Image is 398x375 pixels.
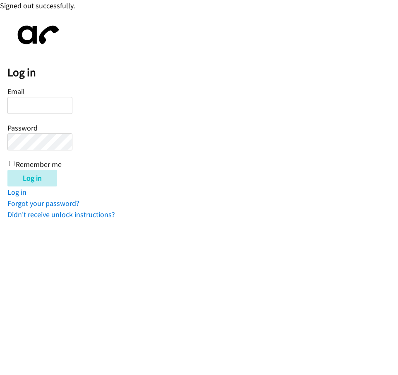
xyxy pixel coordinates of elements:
[7,19,65,51] img: aphone-8a226864a2ddd6a5e75d1ebefc011f4aa8f32683c2d82f3fb0802fe031f96514.svg
[7,198,79,208] a: Forgot your password?
[7,187,26,197] a: Log in
[7,87,25,96] label: Email
[7,123,38,133] label: Password
[7,170,57,186] input: Log in
[16,160,62,169] label: Remember me
[7,65,398,80] h2: Log in
[7,210,115,219] a: Didn't receive unlock instructions?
